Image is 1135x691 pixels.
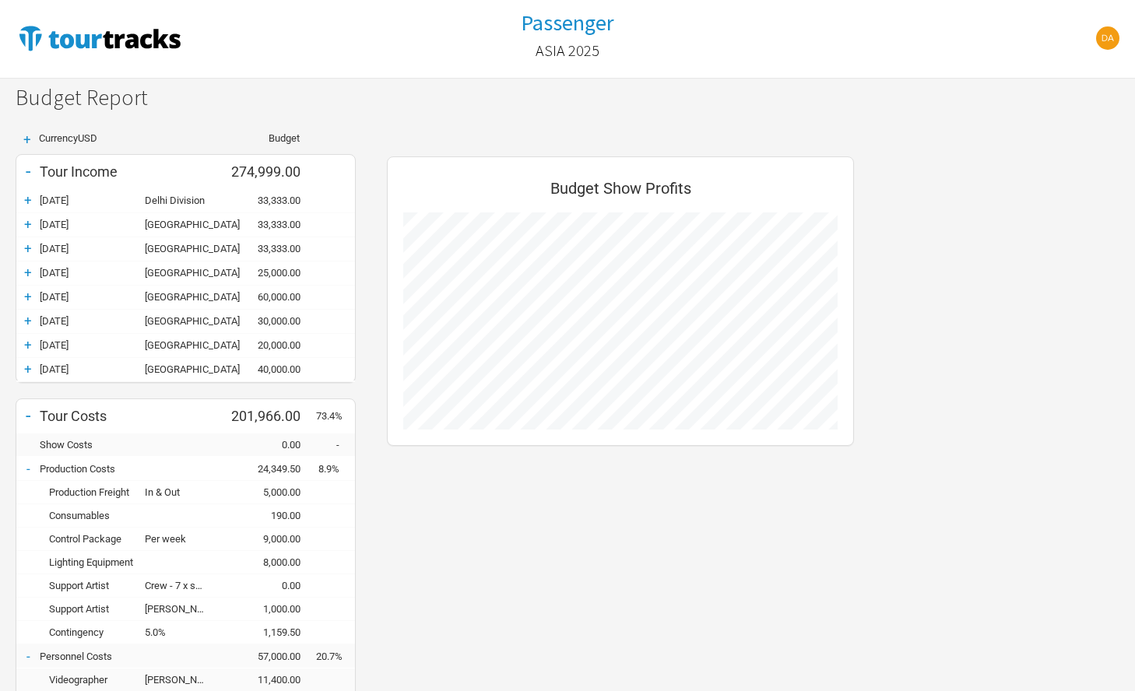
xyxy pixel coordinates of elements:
div: Budget Show Profits [403,173,838,212]
div: Bengaluru [145,243,223,254]
div: 28-Nov-25 [40,291,145,303]
div: + [16,133,39,146]
div: 30,000.00 [223,315,316,327]
div: + [16,313,40,328]
div: In & Out [145,486,223,498]
div: 33,333.00 [223,219,316,230]
div: 60,000.00 [223,291,316,303]
div: + [16,240,40,256]
div: Crew - 7 x shows Poss Support artist costs [145,580,223,591]
div: Tour Costs [40,408,223,424]
div: + [16,192,40,208]
div: 190.00 [223,510,316,521]
div: 24,349.50 [223,463,316,475]
div: 05-Dec-25 [40,363,145,375]
div: Shanghai [145,315,223,327]
div: Mumbai [145,219,223,230]
div: Support Artist [40,603,145,615]
a: ASIA 2025 [536,34,599,67]
div: - [16,160,40,182]
div: 0.00 [223,439,316,451]
div: 19-Nov-25 [40,195,145,206]
div: Show Costs [40,439,223,451]
div: Lighting Equipment [40,556,223,568]
div: Production Costs [40,463,223,475]
div: + [16,337,40,353]
a: Passenger [521,11,614,35]
div: Production Freight [40,486,145,498]
div: 5,000.00 [223,486,316,498]
div: Control Package [40,533,145,545]
div: 40,000.00 [223,363,316,375]
div: Jarrad [145,674,223,686]
span: Currency USD [39,132,97,144]
img: Dan [1096,26,1119,50]
div: - [16,461,40,476]
div: 23-Nov-25 [40,243,145,254]
div: 26-Nov-25 [40,267,145,279]
div: 1,159.50 [223,626,316,638]
div: Hong Kong [145,363,223,375]
div: 20,000.00 [223,339,316,351]
div: Consumables [40,510,223,521]
div: 9,000.00 [223,533,316,545]
div: + [16,289,40,304]
div: 11,400.00 [223,674,316,686]
div: Beijing [145,339,223,351]
h1: Passenger [521,9,614,37]
div: 5.0% [145,626,223,638]
div: 25,000.00 [223,267,316,279]
div: Bangkok [145,291,223,303]
img: TourTracks [16,23,184,54]
div: 201,966.00 [223,408,316,424]
div: 274,999.00 [223,163,316,180]
div: 33,333.00 [223,195,316,206]
h2: ASIA 2025 [536,42,599,59]
div: 0.00 [223,580,316,591]
div: Tour Income [40,163,223,180]
h1: Budget Report [16,86,1135,110]
div: 20.7% [316,651,355,662]
div: Contingency [40,626,145,638]
div: 73.4% [316,410,355,422]
div: Videographer [40,674,145,686]
div: 03-Dec-25 [40,339,145,351]
div: Budget [222,133,300,143]
div: + [16,216,40,232]
div: 33,333.00 [223,243,316,254]
div: Luke Thompson - $500 USD [145,603,223,615]
div: - [316,439,355,451]
div: 8,000.00 [223,556,316,568]
div: + [16,361,40,377]
div: Delhi Division [145,195,223,206]
div: - [16,405,40,426]
div: 21-Nov-25 [40,219,145,230]
div: Singapore [145,267,223,279]
div: 30-Nov-25 [40,315,145,327]
div: + [16,265,40,280]
div: 57,000.00 [223,651,316,662]
div: Personnel Costs [40,651,223,662]
div: 1,000.00 [223,603,316,615]
div: Per week [145,533,223,545]
div: Support Artist [40,580,145,591]
div: - [16,648,40,664]
div: 8.9% [316,463,355,475]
